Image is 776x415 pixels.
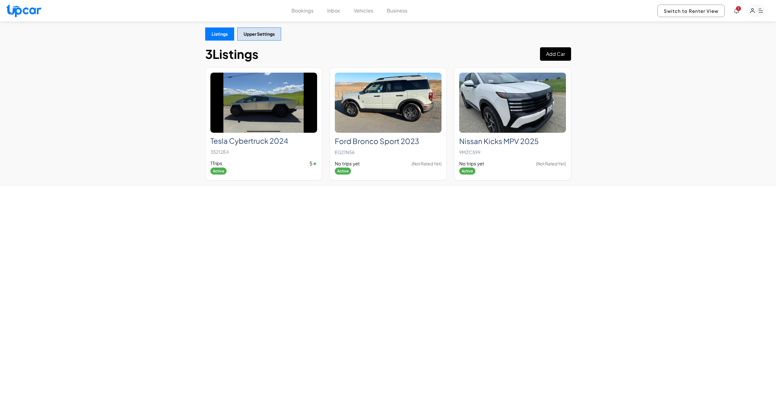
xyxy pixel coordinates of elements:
[205,27,234,41] button: Listings
[237,27,281,41] button: Upper Settings
[291,7,313,14] button: Bookings
[354,7,373,14] button: Vehicles
[313,160,317,167] span: ★
[210,168,227,175] span: Active
[327,7,340,14] button: Inbox
[459,168,475,175] span: Active
[210,73,317,133] img: Tesla Cybertruck 2024
[210,148,317,156] p: 35212E4
[657,5,725,17] button: Switch to Renter View
[335,73,442,133] img: Ford Bronco Sport 2023
[459,137,566,146] h2: Nissan Kicks MPV 2025
[210,160,222,167] span: 1 Trips
[387,7,407,14] button: Business
[412,161,442,167] span: (Not Rated Yet)
[459,148,566,157] p: 9MZC599
[205,47,259,61] h1: 3 Listings
[6,4,41,17] img: Upcar Logo
[335,168,351,175] span: Active
[335,148,442,157] p: EG21N56
[459,73,566,133] img: Nissan Kicks MPV 2025
[335,160,360,167] span: No trips yet
[309,160,317,167] span: 5
[335,137,442,146] h2: Ford Bronco Sport 2023
[540,47,571,61] button: Add Car
[536,161,566,167] span: (Not Rated Yet)
[736,6,741,11] span: You have new notifications
[210,136,317,145] h2: Tesla Cybertruck 2024
[459,160,484,167] span: No trips yet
